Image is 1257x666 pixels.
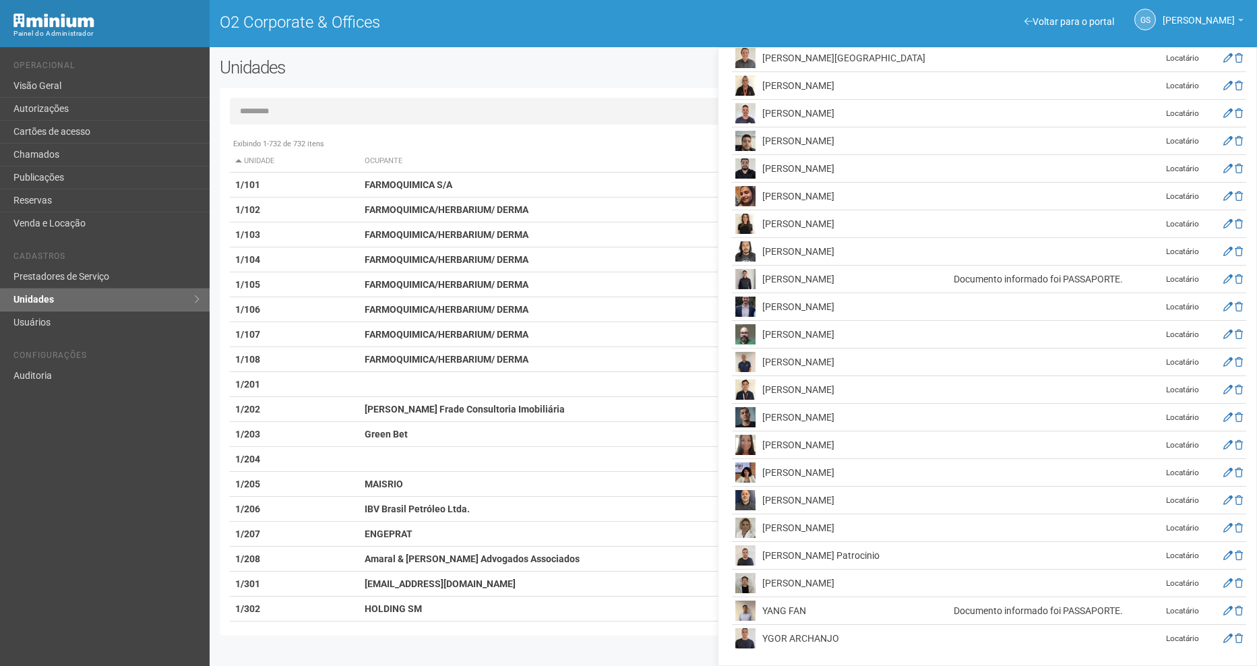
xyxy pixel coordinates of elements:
td: [PERSON_NAME] [759,570,950,597]
td: Locatário [1149,266,1217,293]
a: Excluir membro [1235,301,1243,312]
strong: FARMOQUIMICA S/A [365,179,452,190]
a: Excluir membro [1235,246,1243,257]
a: Excluir membro [1235,578,1243,588]
td: [PERSON_NAME] [759,514,950,542]
div: Painel do Administrador [13,28,200,40]
strong: 1/204 [235,454,260,464]
a: Editar membro [1223,440,1233,450]
div: Exibindo 1-732 de 732 itens [230,138,1237,150]
td: Locatário [1149,100,1217,127]
a: Excluir membro [1235,163,1243,174]
td: Locatário [1149,459,1217,487]
strong: IBV Brasil Petróleo Ltda. [365,504,470,514]
td: [PERSON_NAME] [759,210,950,238]
td: [PERSON_NAME] [759,349,950,376]
a: Editar membro [1223,605,1233,616]
strong: Amaral & [PERSON_NAME] Advogados Associados [365,553,580,564]
td: Locatário [1149,72,1217,100]
th: Unidade: activate to sort column descending [230,150,359,173]
a: Editar membro [1223,108,1233,119]
a: Editar membro [1223,495,1233,506]
a: Editar membro [1223,522,1233,533]
a: Excluir membro [1235,329,1243,340]
td: [PERSON_NAME] Patrocinio [759,542,950,570]
strong: FARMOQUIMICA/HERBARIUM/ DERMA [365,204,528,215]
td: Locatário [1149,376,1217,404]
a: Editar membro [1223,246,1233,257]
strong: FARMOQUIMICA/HERBARIUM/ DERMA [365,329,528,340]
strong: 1/301 [235,578,260,589]
strong: 1/108 [235,354,260,365]
td: Locatário [1149,44,1217,72]
td: [PERSON_NAME] [759,293,950,321]
strong: 1/205 [235,479,260,489]
td: [PERSON_NAME] [759,155,950,183]
img: user.png [735,545,756,566]
img: user.png [735,297,756,317]
a: Excluir membro [1235,108,1243,119]
a: Editar membro [1223,384,1233,395]
img: user.png [735,352,756,372]
td: [PERSON_NAME] [759,487,950,514]
strong: FARMOQUIMICA/HERBARIUM/ DERMA [365,229,528,240]
img: user.png [735,601,756,621]
a: Excluir membro [1235,495,1243,506]
img: user.png [735,435,756,455]
td: [PERSON_NAME] [759,404,950,431]
th: Ocupante: activate to sort column ascending [359,150,803,173]
strong: Green Bet [365,429,408,440]
img: user.png [735,518,756,538]
a: Editar membro [1223,633,1233,644]
td: Locatário [1149,127,1217,155]
td: [PERSON_NAME] [759,238,950,266]
a: Editar membro [1223,578,1233,588]
img: user.png [735,214,756,234]
strong: ENGEPRAT [365,528,412,539]
img: user.png [735,380,756,400]
a: Excluir membro [1235,605,1243,616]
td: YANG FAN [759,597,950,625]
a: Editar membro [1223,163,1233,174]
td: Locatário [1149,625,1217,653]
strong: FARMOQUIMICA/HERBARIUM/ DERMA [365,304,528,315]
a: Excluir membro [1235,135,1243,146]
strong: [EMAIL_ADDRESS][DOMAIN_NAME] [365,578,516,589]
strong: 1/202 [235,404,260,415]
td: Locatário [1149,597,1217,625]
a: Voltar para o portal [1024,16,1114,27]
strong: 1/201 [235,379,260,390]
img: user.png [735,628,756,648]
h1: O2 Corporate & Offices [220,13,723,31]
strong: FARMOQUIMICA/HERBARIUM/ DERMA [365,279,528,290]
td: Locatário [1149,487,1217,514]
td: [PERSON_NAME] [759,376,950,404]
td: [PERSON_NAME][GEOGRAPHIC_DATA] [759,44,950,72]
a: Excluir membro [1235,522,1243,533]
a: Excluir membro [1235,412,1243,423]
strong: 1/207 [235,528,260,539]
a: Editar membro [1223,218,1233,229]
a: Excluir membro [1235,274,1243,284]
img: user.png [735,573,756,593]
td: Documento informado foi PASSAPORTE. [950,266,1149,293]
a: Excluir membro [1235,53,1243,63]
strong: MAISRIO [365,479,403,489]
img: user.png [735,407,756,427]
td: Locatário [1149,431,1217,459]
td: Locatário [1149,542,1217,570]
h2: Unidades [220,57,636,78]
a: Editar membro [1223,329,1233,340]
td: [PERSON_NAME] [759,431,950,459]
img: user.png [735,103,756,123]
td: YGOR ARCHANJO [759,625,950,653]
strong: 1/101 [235,179,260,190]
strong: 1/106 [235,304,260,315]
img: user.png [735,131,756,151]
a: GS [1134,9,1156,30]
a: Excluir membro [1235,467,1243,478]
a: Editar membro [1223,135,1233,146]
strong: 1/103 [235,229,260,240]
strong: 1/208 [235,553,260,564]
a: [PERSON_NAME] [1163,17,1244,28]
